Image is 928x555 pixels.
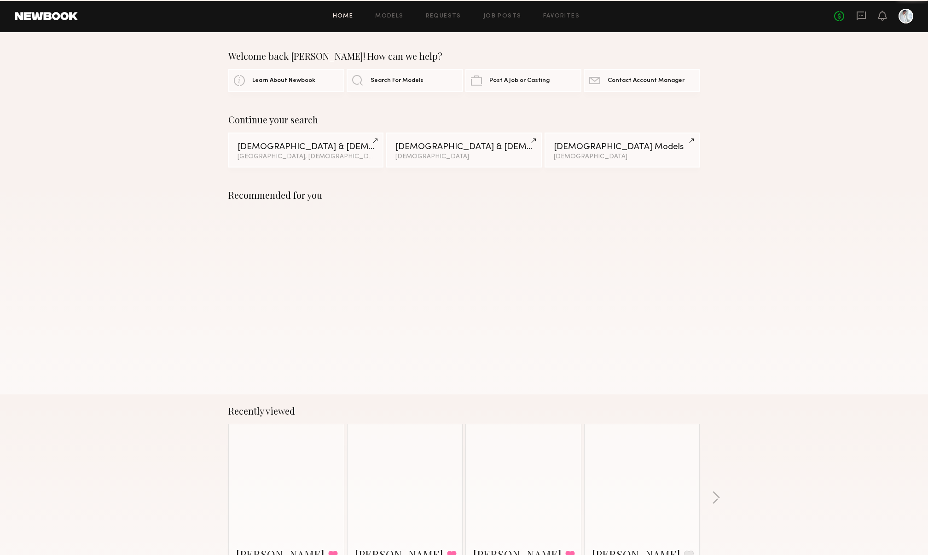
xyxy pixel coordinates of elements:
[554,154,690,160] div: [DEMOGRAPHIC_DATA]
[252,78,315,84] span: Learn About Newbook
[545,133,700,168] a: [DEMOGRAPHIC_DATA] Models[DEMOGRAPHIC_DATA]
[465,69,581,92] a: Post A Job or Casting
[238,143,374,151] div: [DEMOGRAPHIC_DATA] & [DEMOGRAPHIC_DATA] Models
[395,154,532,160] div: [DEMOGRAPHIC_DATA]
[228,114,700,125] div: Continue your search
[608,78,684,84] span: Contact Account Manager
[554,143,690,151] div: [DEMOGRAPHIC_DATA] Models
[483,13,522,19] a: Job Posts
[543,13,580,19] a: Favorites
[584,69,700,92] a: Contact Account Manager
[347,69,463,92] a: Search For Models
[371,78,423,84] span: Search For Models
[228,405,700,416] div: Recently viewed
[228,190,700,201] div: Recommended for you
[375,13,403,19] a: Models
[228,69,344,92] a: Learn About Newbook
[426,13,461,19] a: Requests
[333,13,354,19] a: Home
[238,154,374,160] div: [GEOGRAPHIC_DATA], [DEMOGRAPHIC_DATA]
[395,143,532,151] div: [DEMOGRAPHIC_DATA] & [DEMOGRAPHIC_DATA] Models
[899,9,913,23] a: K
[228,133,383,168] a: [DEMOGRAPHIC_DATA] & [DEMOGRAPHIC_DATA] Models[GEOGRAPHIC_DATA], [DEMOGRAPHIC_DATA]
[228,51,700,62] div: Welcome back [PERSON_NAME]! How can we help?
[386,133,541,168] a: [DEMOGRAPHIC_DATA] & [DEMOGRAPHIC_DATA] Models[DEMOGRAPHIC_DATA]
[489,78,550,84] span: Post A Job or Casting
